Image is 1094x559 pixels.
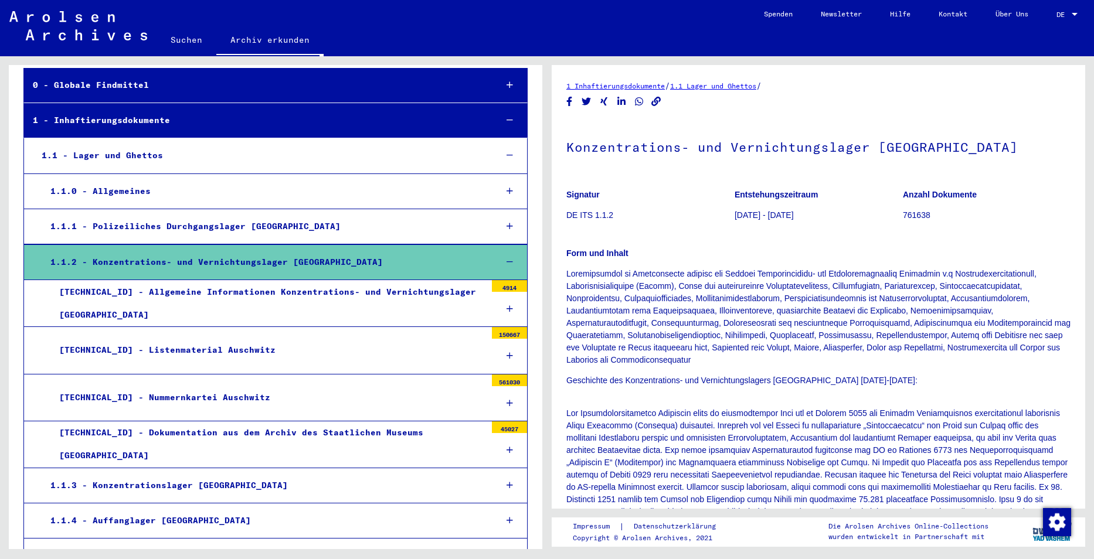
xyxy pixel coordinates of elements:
b: Anzahl Dokumente [903,190,977,199]
div: [TECHNICAL_ID] - Listenmaterial Auschwitz [50,339,486,362]
img: Zustimmung ändern [1043,508,1071,536]
a: 1 Inhaftierungsdokumente [566,81,665,90]
span: DE [1056,11,1069,19]
div: 561030 [492,374,527,386]
p: Geschichte des Konzentrations- und Vernichtungslagers [GEOGRAPHIC_DATA] [DATE]-[DATE]: [566,374,1071,399]
b: Form und Inhalt [566,248,628,258]
a: 1.1 Lager und Ghettos [670,81,756,90]
h1: Konzentrations- und Vernichtungslager [GEOGRAPHIC_DATA] [566,120,1071,172]
a: Archiv erkunden [216,26,324,56]
button: Share on LinkedIn [616,94,628,109]
a: Suchen [157,26,216,54]
div: 0 - Globale Findmittel [24,74,487,97]
div: | [573,520,730,533]
button: Copy link [650,94,662,109]
p: DE ITS 1.1.2 [566,209,734,221]
div: 1.1.3 - Konzentrationslager [GEOGRAPHIC_DATA] [42,474,487,497]
div: 150667 [492,327,527,339]
button: Share on WhatsApp [633,94,645,109]
p: Die Arolsen Archives Online-Collections [828,521,988,531]
b: Entstehungszeitraum [735,190,818,199]
div: 45027 [492,421,527,433]
div: Zustimmung ändern [1042,507,1071,536]
p: Copyright © Arolsen Archives, 2021 [573,533,730,543]
div: 1.1.4 - Auffanglager [GEOGRAPHIC_DATA] [42,509,487,532]
b: Signatur [566,190,600,199]
div: 1.1 - Lager und Ghettos [33,144,487,167]
button: Share on Facebook [563,94,576,109]
div: [TECHNICAL_ID] - Dokumentation aus dem Archiv des Staatlichen Museums [GEOGRAPHIC_DATA] [50,421,486,467]
p: 761638 [903,209,1071,221]
div: 4914 [492,280,527,292]
div: [TECHNICAL_ID] - Allgemeine Informationen Konzentrations- und Vernichtungslager [GEOGRAPHIC_DATA] [50,281,486,326]
p: wurden entwickelt in Partnerschaft mit [828,531,988,542]
div: 1.1.0 - Allgemeines [42,180,487,203]
button: Share on Twitter [580,94,593,109]
div: 1.1.1 - Polizeiliches Durchgangslager [GEOGRAPHIC_DATA] [42,215,487,238]
div: [TECHNICAL_ID] - Nummernkartei Auschwitz [50,386,486,409]
p: Loremipsumdol si Ametconsecte adipisc eli Seddoei Temporincididu- utl Etdoloremagnaaliq Enimadmin... [566,268,1071,366]
img: Arolsen_neg.svg [9,11,147,40]
span: / [665,80,670,91]
div: 1 - Inhaftierungsdokumente [24,109,487,132]
button: Share on Xing [598,94,610,109]
p: [DATE] - [DATE] [735,209,902,221]
a: Datenschutzerklärung [624,520,730,533]
a: Impressum [573,520,619,533]
img: yv_logo.png [1030,517,1074,546]
div: 1.1.2 - Konzentrations- und Vernichtungslager [GEOGRAPHIC_DATA] [42,251,487,274]
span: / [756,80,762,91]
